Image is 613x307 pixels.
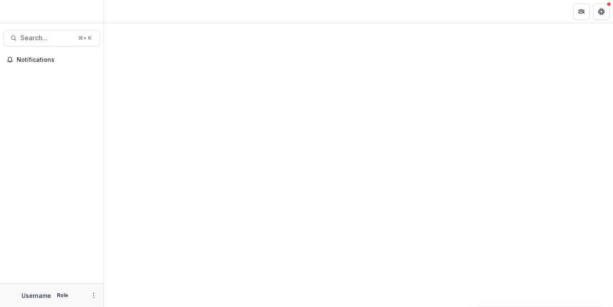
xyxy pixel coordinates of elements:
[17,56,97,63] span: Notifications
[54,292,71,299] p: Role
[3,53,100,66] button: Notifications
[20,34,73,42] span: Search...
[107,5,143,17] nav: breadcrumb
[76,34,93,43] div: ⌘ + K
[3,30,100,46] button: Search...
[89,290,98,300] button: More
[573,3,590,20] button: Partners
[593,3,610,20] button: Get Help
[22,291,51,300] p: Username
